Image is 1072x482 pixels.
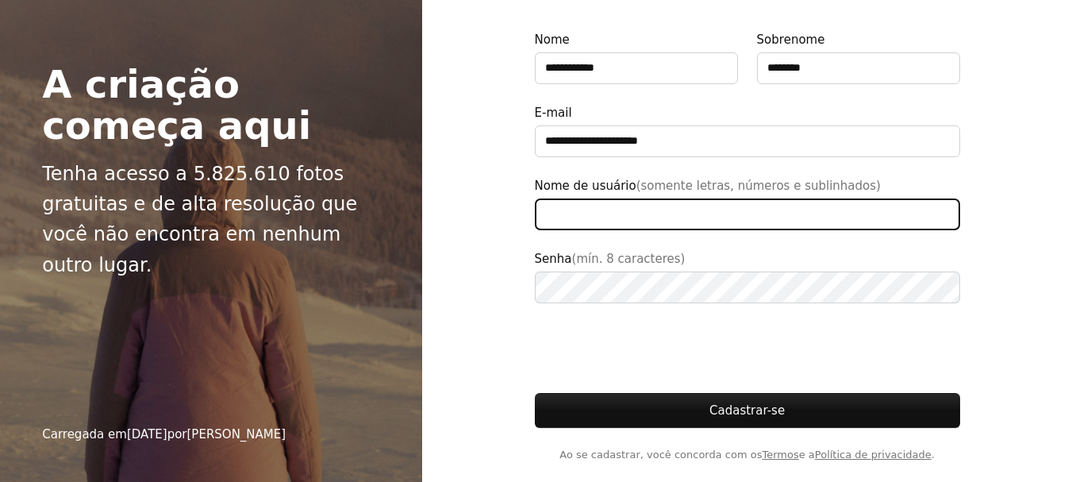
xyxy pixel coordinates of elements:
[572,252,686,266] span: (mín. 8 caracteres)
[535,30,738,84] label: Nome
[42,64,380,146] h2: A criação começa aqui
[757,30,960,84] label: Sobrenome
[535,249,960,303] label: Senha
[127,427,167,442] time: 19 de fevereiro de 2025 às 21:10:00 BRT
[42,159,380,281] p: Tenha acesso a 5.825.610 fotos gratuitas e de alta resolução que você não encontra em nenhum outr...
[535,272,960,303] input: Senha(mín. 8 caracteres)
[535,393,960,428] button: Cadastrar-se
[762,449,798,461] a: Termos
[815,449,932,461] a: Política de privacidade
[535,52,738,84] input: Nome
[535,447,960,463] span: Ao se cadastrar, você concorda com os e a .
[535,125,960,157] input: E-mail
[42,425,286,444] div: Carregada em por [PERSON_NAME]
[535,176,960,230] label: Nome de usuário
[757,52,960,84] input: Sobrenome
[636,179,881,193] span: (somente letras, números e sublinhados)
[535,199,960,230] input: Nome de usuário(somente letras, números e sublinhados)
[535,103,960,157] label: E-mail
